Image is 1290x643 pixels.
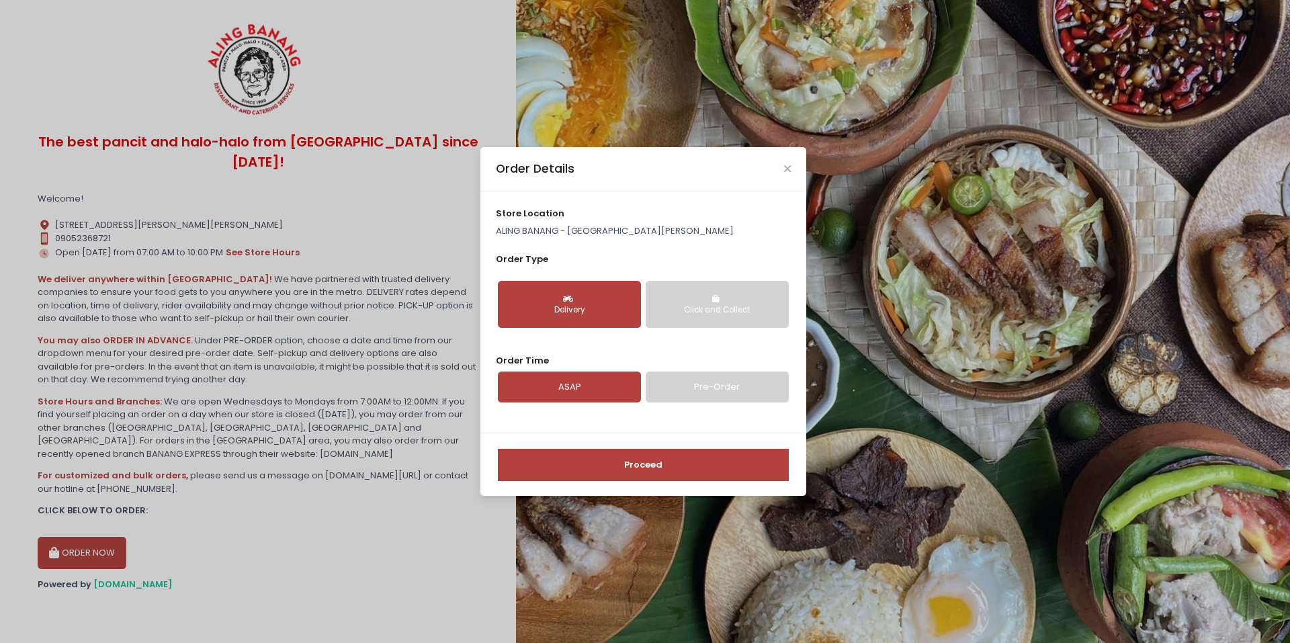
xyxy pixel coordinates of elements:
p: ALING BANANG - [GEOGRAPHIC_DATA][PERSON_NAME] [496,224,791,238]
button: Proceed [498,449,789,481]
span: Order Type [496,253,548,265]
span: Order Time [496,354,549,367]
button: Close [784,165,791,172]
a: Pre-Order [646,372,789,402]
div: Order Details [496,160,574,177]
span: store location [496,207,564,220]
button: Delivery [498,281,641,328]
div: Click and Collect [655,304,779,316]
a: ASAP [498,372,641,402]
div: Delivery [507,304,632,316]
button: Click and Collect [646,281,789,328]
